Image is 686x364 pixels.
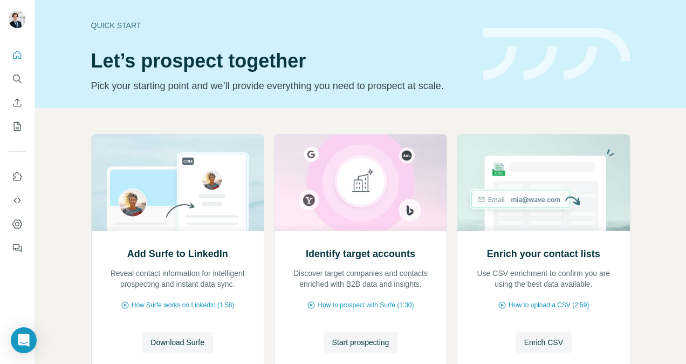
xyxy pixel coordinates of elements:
[150,337,204,348] span: Download Surfe
[468,268,619,289] p: Use CSV enrichment to confirm you are using the best data available.
[516,332,572,353] button: Enrich CSV
[9,238,26,258] button: Feedback
[483,28,630,80] img: banner
[91,134,264,231] img: Add Surfe to LinkedIn
[9,117,26,136] button: My lists
[332,337,389,348] span: Start prospecting
[91,78,470,93] p: Pick your starting point and we’ll provide everything you need to prospect at scale.
[11,327,37,353] div: Open Intercom Messenger
[9,93,26,112] button: Enrich CSV
[487,246,600,261] h2: Enrich your contact lists
[274,134,447,231] img: Identify target accounts
[509,300,589,310] span: How to upload a CSV (2:59)
[9,11,26,28] img: Avatar
[91,20,470,31] div: Quick start
[457,134,630,231] img: Enrich your contact lists
[318,300,414,310] span: How to prospect with Surfe (1:30)
[9,167,26,186] button: Use Surfe on LinkedIn
[9,214,26,234] button: Dashboard
[9,69,26,89] button: Search
[324,332,398,353] button: Start prospecting
[285,268,436,289] p: Discover target companies and contacts enriched with B2B data and insights.
[91,50,470,72] h1: Let’s prospect together
[306,246,415,261] h2: Identify target accounts
[524,337,563,348] span: Enrich CSV
[9,191,26,210] button: Use Surfe API
[132,300,235,310] span: How Surfe works on LinkedIn (1:58)
[102,268,253,289] p: Reveal contact information for intelligent prospecting and instant data sync.
[127,246,228,261] h2: Add Surfe to LinkedIn
[142,332,213,353] button: Download Surfe
[9,45,26,65] button: Quick start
